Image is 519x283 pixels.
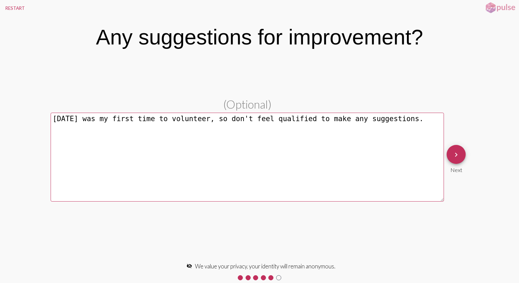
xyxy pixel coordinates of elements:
[186,263,192,269] mat-icon: visibility_off
[483,2,517,14] img: pulsehorizontalsmall.png
[195,263,335,270] span: We value your privacy, your identity will remain anonymous.
[447,164,466,173] div: Next
[223,97,272,111] span: (Optional)
[452,151,460,159] mat-icon: keyboard_arrow_right
[96,25,423,49] div: Any suggestions for improvement?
